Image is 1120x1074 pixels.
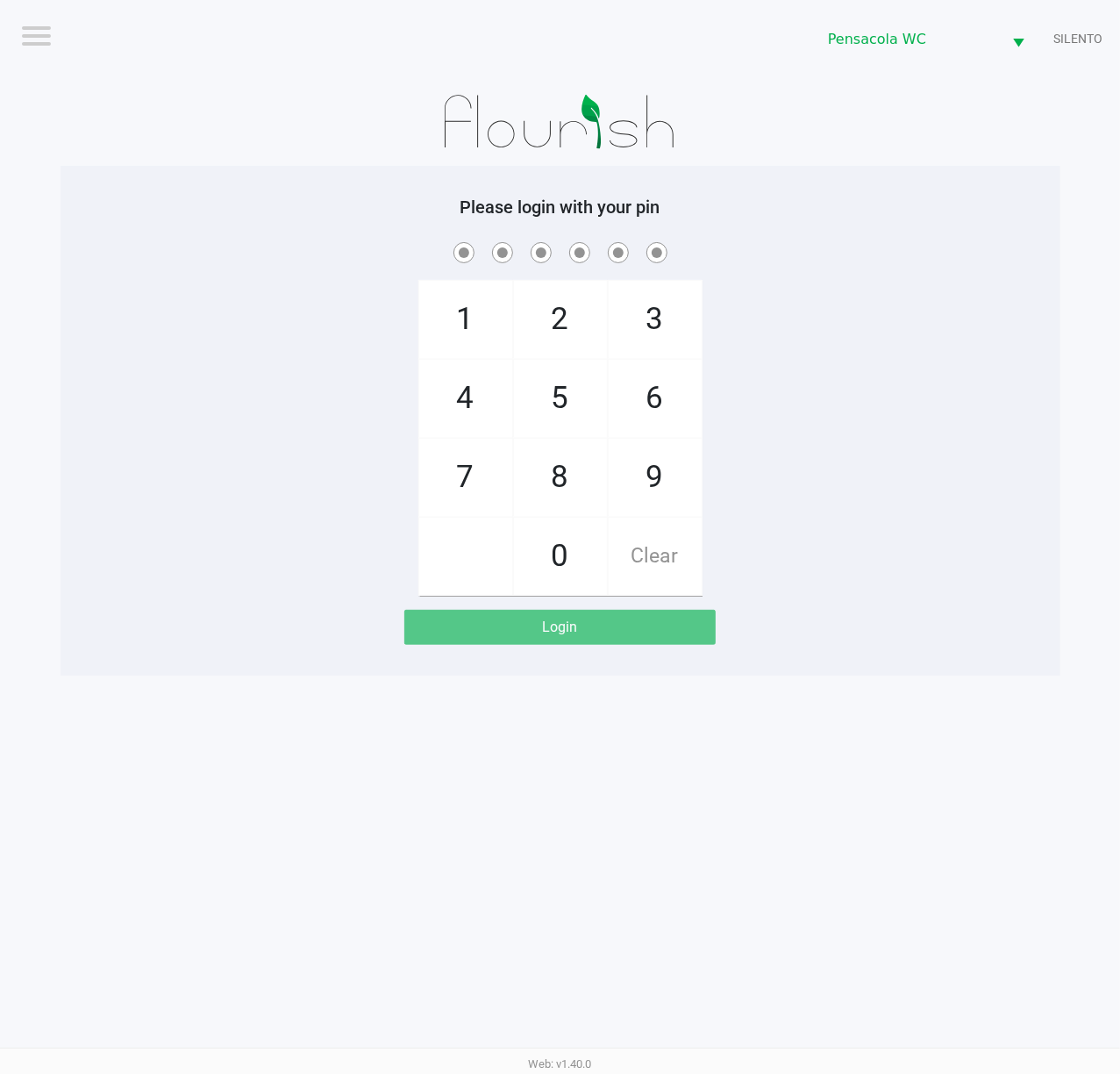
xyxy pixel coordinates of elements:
button: Select [1002,18,1035,60]
span: 5 [514,360,607,437]
span: 7 [419,439,512,516]
h5: Please login with your pin [74,197,1047,218]
span: Web: v1.40.0 [529,1057,592,1070]
span: 9 [609,439,702,516]
span: 0 [514,518,607,595]
span: 1 [419,281,512,358]
span: 3 [609,281,702,358]
span: 8 [514,439,607,516]
span: 4 [419,360,512,437]
span: 6 [609,360,702,437]
span: 2 [514,281,607,358]
span: SILENTO [1053,30,1102,48]
span: Clear [609,518,702,595]
span: Pensacola WC [828,29,991,50]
